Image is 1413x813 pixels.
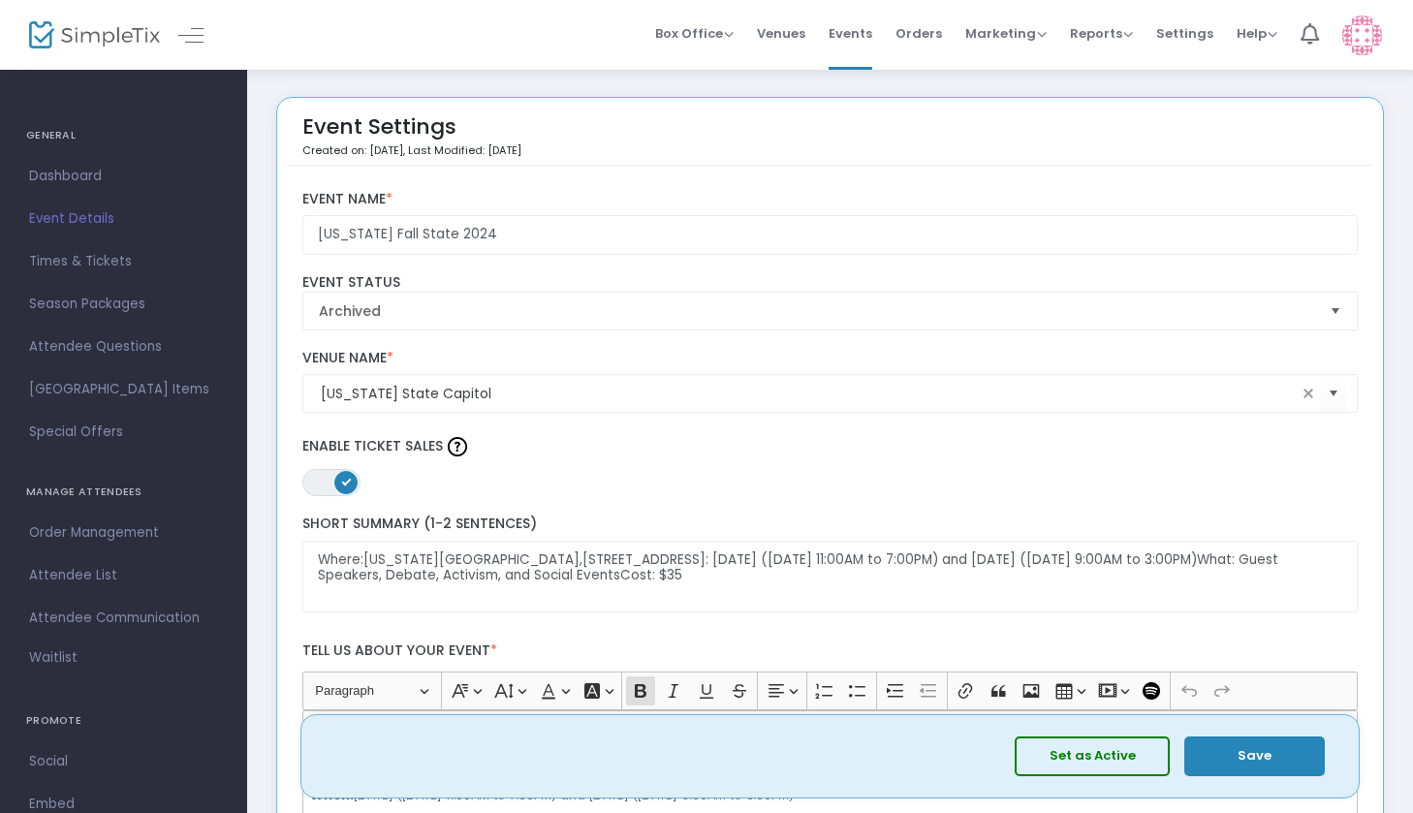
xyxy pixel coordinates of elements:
label: Tell us about your event [293,632,1367,672]
button: Set as Active [1015,736,1170,776]
input: Enter Event Name [302,215,1359,255]
span: Season Packages [29,292,218,317]
span: Order Management [29,520,218,546]
button: Save [1184,736,1325,776]
span: Reports [1070,24,1133,43]
img: question-mark [448,437,467,456]
label: Enable Ticket Sales [302,432,1359,461]
div: Editor toolbar [302,672,1359,710]
h4: PROMOTE [26,702,221,740]
span: Orders [895,9,942,58]
span: Box Office [655,24,734,43]
span: Event Details [29,206,218,232]
span: clear [1297,382,1320,405]
span: Settings [1156,9,1213,58]
h4: GENERAL [26,116,221,155]
span: Marketing [965,24,1047,43]
p: Created on: [DATE] [302,142,521,159]
span: Waitlist [29,648,78,668]
span: Attendee List [29,563,218,588]
span: , Last Modified: [DATE] [403,142,521,158]
label: Venue Name [302,350,1359,367]
span: Attendee Questions [29,334,218,360]
span: Short Summary (1-2 Sentences) [302,514,537,533]
h4: MANAGE ATTENDEES [26,473,221,512]
strong: When: [310,786,354,804]
input: Select Venue [321,384,1298,404]
span: Events [829,9,872,58]
span: Archived [319,301,1315,321]
span: Social [29,749,218,774]
span: ON [341,477,351,486]
span: Dashboard [29,164,218,189]
span: Help [1237,24,1277,43]
label: Event Name [302,191,1359,208]
span: [GEOGRAPHIC_DATA] Items [29,377,218,402]
span: Times & Tickets [29,249,218,274]
div: Event Settings [302,108,521,165]
label: Event Status [302,274,1359,292]
button: Paragraph [306,676,437,706]
span: Attendee Communication [29,606,218,631]
span: Venues [757,9,805,58]
span: Paragraph [315,679,416,703]
button: Select [1322,293,1349,329]
button: Select [1320,374,1347,414]
span: Special Offers [29,420,218,445]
